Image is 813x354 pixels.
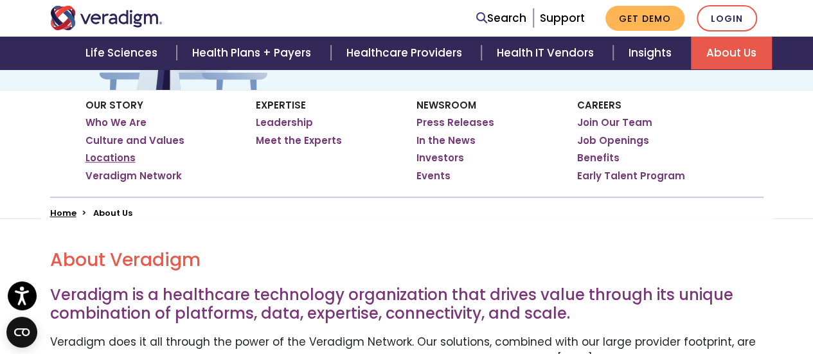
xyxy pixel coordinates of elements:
a: About Us [691,37,772,69]
a: Investors [416,152,464,164]
a: Benefits [577,152,620,164]
a: Join Our Team [577,116,652,129]
a: Home [50,207,76,219]
a: In the News [416,134,476,147]
h2: About Veradigm [50,249,764,271]
a: Login [697,5,757,31]
a: Health Plans + Payers [177,37,330,69]
a: Health IT Vendors [481,37,613,69]
a: Job Openings [577,134,649,147]
a: Meet the Experts [256,134,342,147]
a: Who We Are [85,116,147,129]
a: Search [476,10,526,27]
a: Life Sciences [70,37,177,69]
a: Healthcare Providers [331,37,481,69]
a: Leadership [256,116,313,129]
img: Veradigm logo [50,6,163,30]
a: Locations [85,152,136,164]
a: Press Releases [416,116,494,129]
a: Support [540,10,585,26]
a: Culture and Values [85,134,184,147]
h3: Veradigm is a healthcare technology organization that drives value through its unique combination... [50,286,764,323]
button: Open CMP widget [6,317,37,348]
a: Early Talent Program [577,170,685,182]
a: Insights [613,37,691,69]
a: Veradigm Network [85,170,182,182]
a: Get Demo [605,6,684,31]
a: Events [416,170,451,182]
